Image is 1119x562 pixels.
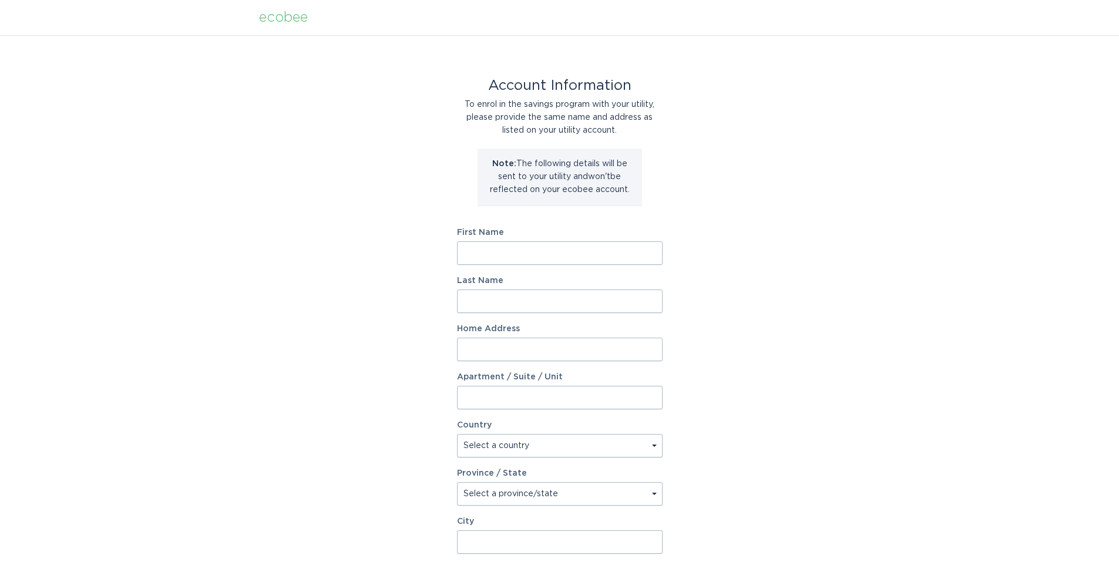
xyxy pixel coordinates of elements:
label: Country [457,421,492,429]
label: Apartment / Suite / Unit [457,373,663,381]
p: The following details will be sent to your utility and won't be reflected on your ecobee account. [486,157,633,196]
div: Account Information [457,79,663,92]
strong: Note: [492,160,516,168]
label: Province / State [457,469,527,477]
label: City [457,517,663,526]
div: To enrol in the savings program with your utility, please provide the same name and address as li... [457,98,663,137]
label: Home Address [457,325,663,333]
label: Last Name [457,277,663,285]
div: ecobee [259,11,308,24]
label: First Name [457,228,663,237]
